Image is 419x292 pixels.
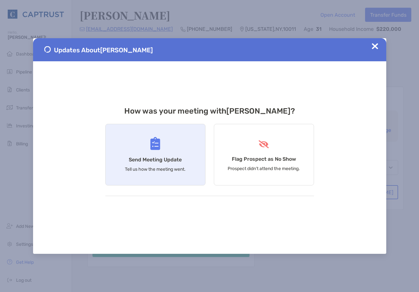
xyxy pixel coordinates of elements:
h4: Send Meeting Update [129,157,182,163]
h4: Flag Prospect as No Show [232,156,296,162]
img: Send Meeting Update 1 [44,46,51,53]
img: Close Updates Zoe [372,43,378,49]
p: Prospect didn’t attend the meeting. [228,166,300,171]
img: Flag Prospect as No Show [258,140,270,148]
h3: How was your meeting with [PERSON_NAME] ? [105,107,314,116]
img: Send Meeting Update [150,137,160,150]
span: Updates About [PERSON_NAME] [54,46,153,54]
p: Tell us how the meeting went. [125,167,186,172]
